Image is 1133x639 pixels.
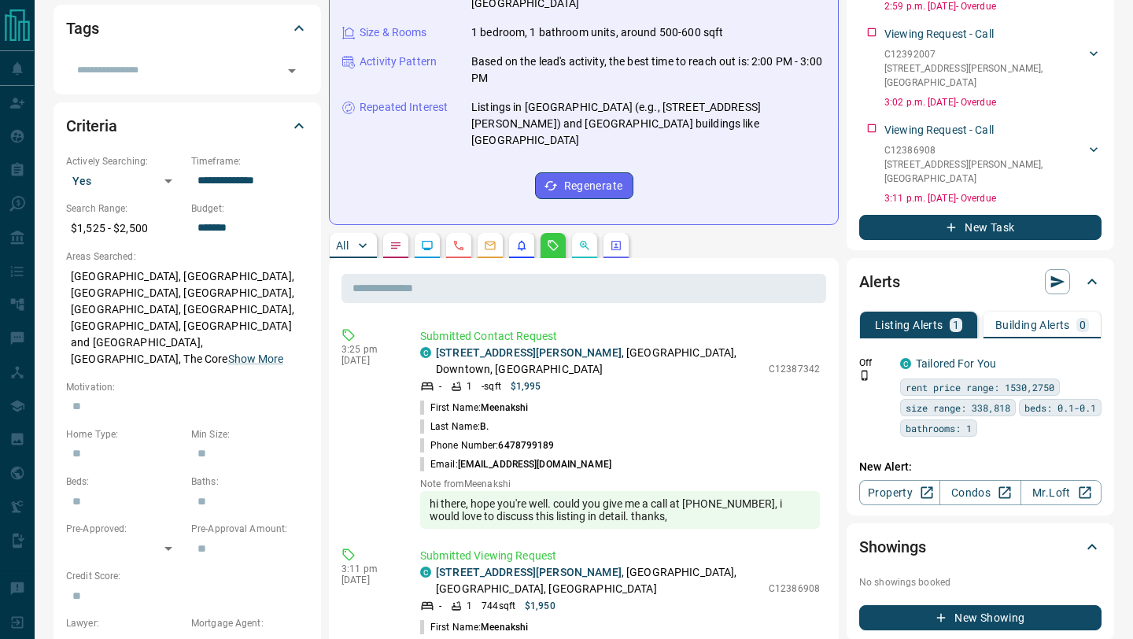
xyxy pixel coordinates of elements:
button: Show More [228,351,283,368]
p: C12386908 [884,143,1086,157]
svg: Lead Browsing Activity [421,239,434,252]
h2: Criteria [66,113,117,139]
a: [STREET_ADDRESS][PERSON_NAME] [436,566,622,578]
p: Actively Searching: [66,154,183,168]
svg: Listing Alerts [515,239,528,252]
p: Timeframe: [191,154,308,168]
span: [EMAIL_ADDRESS][DOMAIN_NAME] [458,459,611,470]
svg: Opportunities [578,239,591,252]
a: Condos [939,480,1020,505]
p: [STREET_ADDRESS][PERSON_NAME] , [GEOGRAPHIC_DATA] [884,61,1086,90]
h2: Alerts [859,269,900,294]
p: - [439,599,441,613]
div: condos.ca [420,567,431,578]
p: All [336,240,349,251]
p: Motivation: [66,380,308,394]
h2: Showings [859,534,926,560]
div: C12386908[STREET_ADDRESS][PERSON_NAME],[GEOGRAPHIC_DATA] [884,140,1102,189]
p: Min Size: [191,427,308,441]
a: Tailored For You [916,357,996,370]
p: Mortgage Agent: [191,616,308,630]
p: Pre-Approval Amount: [191,522,308,536]
p: , [GEOGRAPHIC_DATA], [GEOGRAPHIC_DATA], [GEOGRAPHIC_DATA] [436,564,761,597]
p: Viewing Request - Call [884,122,994,139]
p: $1,525 - $2,500 [66,216,183,242]
p: Phone Number: [420,438,555,452]
p: Size & Rooms [360,24,427,41]
p: Viewing Request - Call [884,26,994,42]
p: No showings booked [859,575,1102,589]
p: Based on the lead's activity, the best time to reach out is: 2:00 PM - 3:00 PM [471,54,825,87]
svg: Requests [547,239,559,252]
p: Note from Meenakshi [420,478,820,489]
span: B. [480,421,489,432]
span: rent price range: 1530,2750 [906,379,1054,395]
p: 3:02 p.m. [DATE] - Overdue [884,95,1102,109]
p: First Name: [420,401,528,415]
p: Home Type: [66,427,183,441]
p: $1,950 [525,599,555,613]
svg: Agent Actions [610,239,622,252]
p: New Alert: [859,459,1102,475]
p: , [GEOGRAPHIC_DATA], Downtown, [GEOGRAPHIC_DATA] [436,345,761,378]
span: Meenakshi [481,622,528,633]
span: 6478799189 [498,440,554,451]
div: hi there, hope you're well. could you give me a call at [PHONE_NUMBER], i would love to discuss t... [420,491,820,529]
p: - [439,379,441,393]
p: [GEOGRAPHIC_DATA], [GEOGRAPHIC_DATA], [GEOGRAPHIC_DATA], [GEOGRAPHIC_DATA], [GEOGRAPHIC_DATA], [G... [66,264,308,372]
p: 1 [467,379,472,393]
p: First Name: [420,620,528,634]
p: 3:11 pm [341,563,397,574]
p: 3:25 pm [341,344,397,355]
a: Property [859,480,940,505]
p: C12392007 [884,47,1086,61]
svg: Push Notification Only [859,370,870,381]
svg: Notes [389,239,402,252]
p: [DATE] [341,574,397,585]
p: Search Range: [66,201,183,216]
p: Submitted Viewing Request [420,548,820,564]
p: 0 [1079,319,1086,331]
div: Criteria [66,107,308,145]
a: Mr.Loft [1020,480,1102,505]
div: Alerts [859,263,1102,301]
div: Tags [66,9,308,47]
p: 1 [467,599,472,613]
p: 1 [953,319,959,331]
p: 1 bedroom, 1 bathroom units, around 500-600 sqft [471,24,723,41]
div: condos.ca [900,358,911,369]
div: condos.ca [420,347,431,358]
p: Credit Score: [66,569,308,583]
span: size range: 338,818 [906,400,1010,416]
button: New Task [859,215,1102,240]
div: C12392007[STREET_ADDRESS][PERSON_NAME],[GEOGRAPHIC_DATA] [884,44,1102,93]
p: Listing Alerts [875,319,943,331]
div: Showings [859,528,1102,566]
p: Email: [420,457,611,471]
a: [STREET_ADDRESS][PERSON_NAME] [436,346,622,359]
span: Meenakshi [481,402,528,413]
p: Pre-Approved: [66,522,183,536]
svg: Calls [452,239,465,252]
p: Budget: [191,201,308,216]
p: [STREET_ADDRESS][PERSON_NAME] , [GEOGRAPHIC_DATA] [884,157,1086,186]
p: Lawyer: [66,616,183,630]
p: C12387342 [769,362,820,376]
span: beds: 0.1-0.1 [1024,400,1096,416]
p: Beds: [66,475,183,489]
p: Repeated Interest [360,99,448,116]
h2: Tags [66,16,98,41]
p: 3:11 p.m. [DATE] - Overdue [884,191,1102,205]
p: Listings in [GEOGRAPHIC_DATA] (e.g., [STREET_ADDRESS][PERSON_NAME]) and [GEOGRAPHIC_DATA] buildin... [471,99,825,149]
p: - sqft [482,379,501,393]
p: $1,995 [511,379,541,393]
button: Regenerate [535,172,633,199]
button: Open [281,60,303,82]
p: C12386908 [769,582,820,596]
p: Submitted Contact Request [420,328,820,345]
p: Baths: [191,475,308,489]
div: Yes [66,168,183,194]
p: Off [859,356,891,370]
p: 744 sqft [482,599,515,613]
p: Last Name: [420,419,489,434]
